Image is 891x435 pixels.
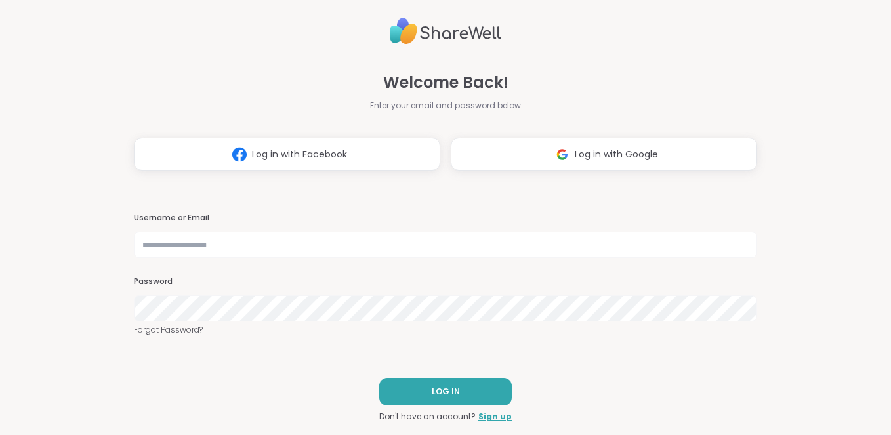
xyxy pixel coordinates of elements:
[390,12,501,50] img: ShareWell Logo
[379,411,476,423] span: Don't have an account?
[134,213,758,224] h3: Username or Email
[227,142,252,167] img: ShareWell Logomark
[134,324,758,336] a: Forgot Password?
[134,276,758,287] h3: Password
[134,138,440,171] button: Log in with Facebook
[550,142,575,167] img: ShareWell Logomark
[379,378,512,405] button: LOG IN
[451,138,757,171] button: Log in with Google
[370,100,521,112] span: Enter your email and password below
[432,386,460,398] span: LOG IN
[575,148,658,161] span: Log in with Google
[478,411,512,423] a: Sign up
[252,148,347,161] span: Log in with Facebook
[383,71,508,94] span: Welcome Back!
